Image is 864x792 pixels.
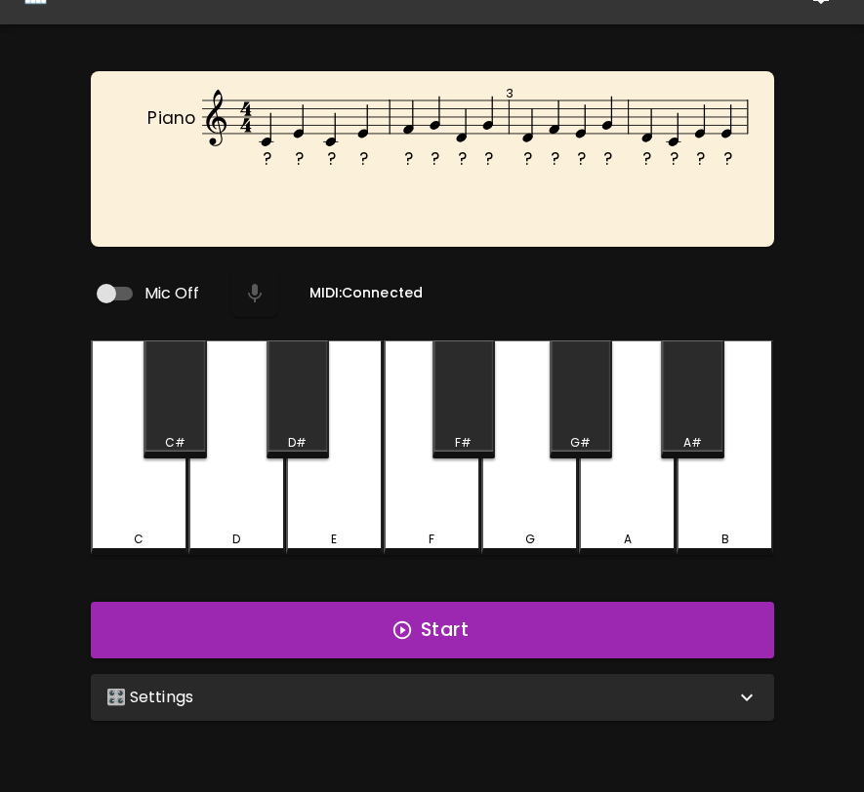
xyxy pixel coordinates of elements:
div: G [525,531,535,548]
div: A# [683,434,702,452]
text: ? [359,147,368,171]
text: ? [327,147,336,171]
text: ? [643,147,652,171]
div: E [331,531,337,548]
div: F [429,531,434,548]
div: G# [570,434,591,452]
text: ? [524,147,533,171]
text: ? [551,147,559,171]
div: A [624,531,632,548]
text: ? [577,147,586,171]
text: ? [404,147,413,171]
text: ? [723,147,732,171]
text: ? [670,147,679,171]
text: ? [604,147,613,171]
div: C [134,531,144,548]
div: D [232,531,240,548]
div: C# [165,434,185,452]
div: 🎛️ Settings [91,674,774,721]
button: Start [91,602,774,658]
text: ? [697,147,706,171]
text: 3 [506,85,514,101]
text: ? [484,147,493,171]
text: ? [262,147,270,171]
text: ? [432,147,440,171]
text: ? [458,147,467,171]
text: Piano [147,106,195,130]
span: Mic Off [144,282,200,305]
div: F# [455,434,472,452]
div: B [721,531,729,548]
p: 🎛️ Settings [106,686,194,709]
h6: MIDI: Connected [309,283,423,304]
text: ? [295,147,304,171]
div: D# [288,434,307,452]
